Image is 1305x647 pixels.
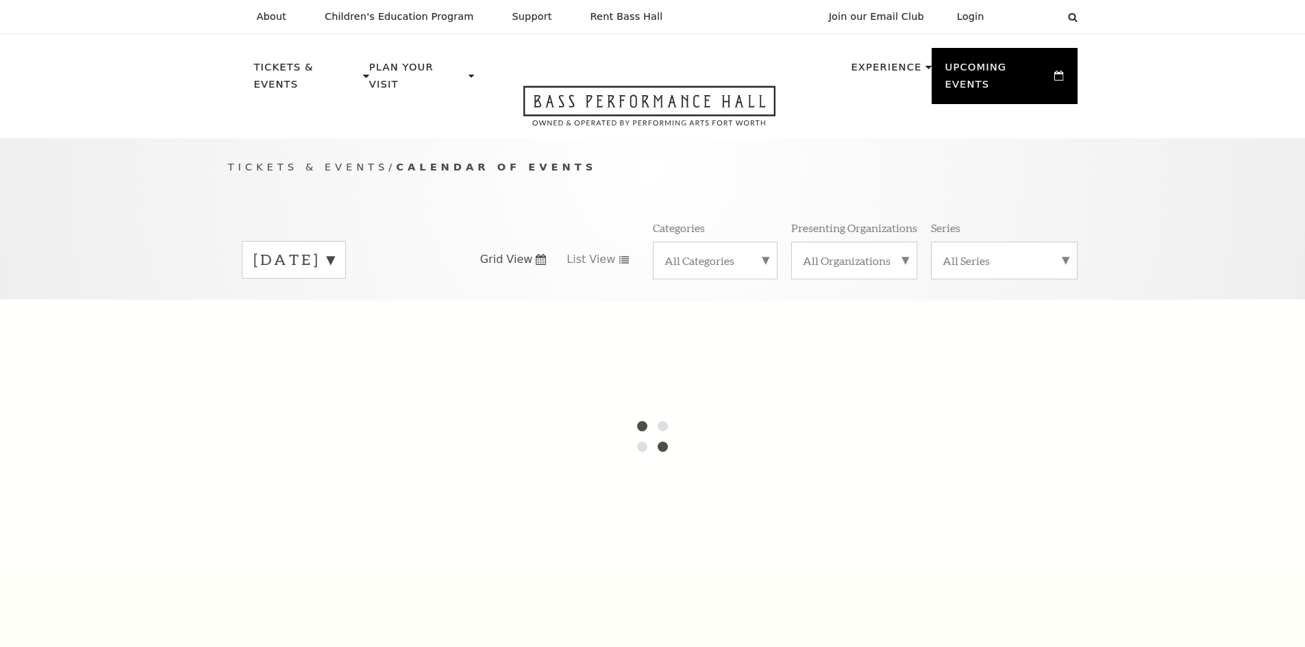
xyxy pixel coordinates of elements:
[512,11,552,23] p: Support
[1006,10,1055,23] select: Select:
[369,59,465,101] p: Plan Your Visit
[664,253,766,268] label: All Categories
[253,249,334,270] label: [DATE]
[591,11,663,23] p: Rent Bass Hall
[851,59,921,84] p: Experience
[653,220,705,235] p: Categories
[396,161,597,173] span: Calendar of Events
[228,159,1078,176] p: /
[791,220,917,235] p: Presenting Organizations
[945,59,1052,101] p: Upcoming Events
[931,220,960,235] p: Series
[325,11,474,23] p: Children's Education Program
[228,161,389,173] span: Tickets & Events
[803,253,906,268] label: All Organizations
[567,252,615,267] span: List View
[257,11,286,23] p: About
[254,59,360,101] p: Tickets & Events
[480,252,533,267] span: Grid View
[943,253,1066,268] label: All Series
